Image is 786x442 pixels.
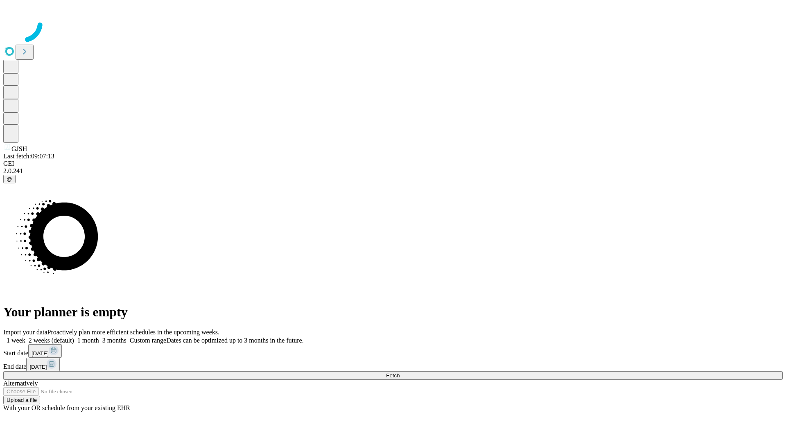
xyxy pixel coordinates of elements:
[3,304,783,320] h1: Your planner is empty
[3,160,783,167] div: GEI
[386,372,400,379] span: Fetch
[3,167,783,175] div: 2.0.241
[11,145,27,152] span: GJSH
[3,344,783,358] div: Start date
[3,358,783,371] div: End date
[77,337,99,344] span: 1 month
[3,404,130,411] span: With your OR schedule from your existing EHR
[3,371,783,380] button: Fetch
[7,176,12,182] span: @
[29,364,47,370] span: [DATE]
[102,337,126,344] span: 3 months
[26,358,60,371] button: [DATE]
[7,337,25,344] span: 1 week
[3,175,16,183] button: @
[32,350,49,356] span: [DATE]
[3,396,40,404] button: Upload a file
[3,153,54,160] span: Last fetch: 09:07:13
[29,337,74,344] span: 2 weeks (default)
[166,337,303,344] span: Dates can be optimized up to 3 months in the future.
[130,337,166,344] span: Custom range
[28,344,62,358] button: [DATE]
[3,329,47,336] span: Import your data
[47,329,219,336] span: Proactively plan more efficient schedules in the upcoming weeks.
[3,380,38,387] span: Alternatively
